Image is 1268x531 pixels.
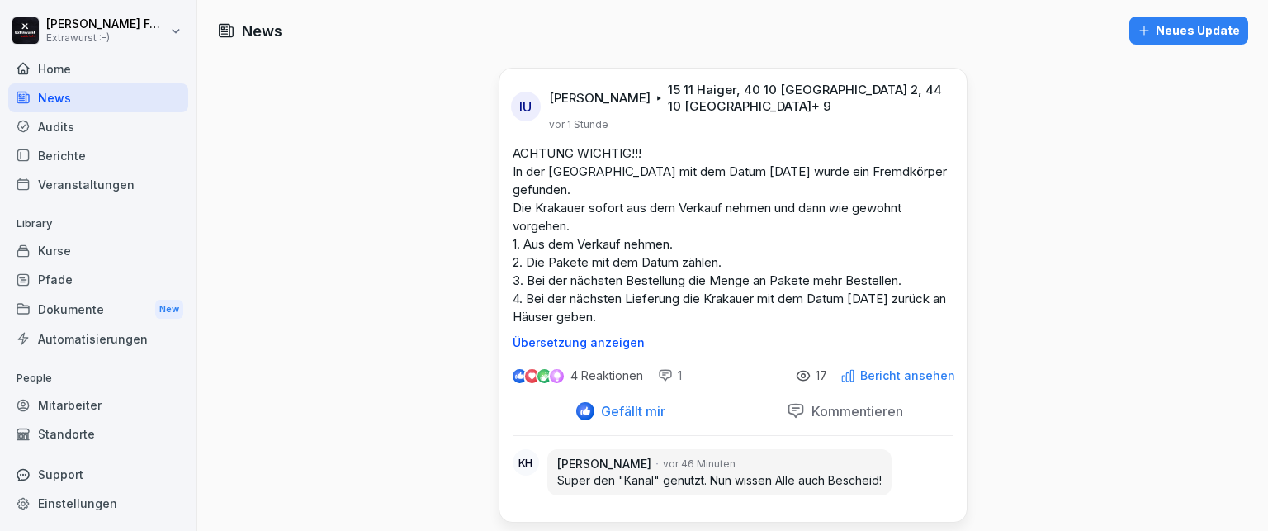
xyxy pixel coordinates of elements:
a: Berichte [8,141,188,170]
a: Veranstaltungen [8,170,188,199]
div: Neues Update [1138,21,1240,40]
p: 15 11 Haiger, 40 10 [GEOGRAPHIC_DATA] 2, 44 10 [GEOGRAPHIC_DATA] + 9 [668,82,946,115]
p: Bericht ansehen [860,369,955,382]
p: vor 1 Stunde [549,118,608,131]
div: New [155,300,183,319]
a: Automatisierungen [8,325,188,353]
p: Super den "Kanal" genutzt. Nun wissen Alle auch Bescheid! [557,472,882,489]
p: vor 46 Minuten [663,457,736,472]
img: celebrate [537,369,551,383]
a: Audits [8,112,188,141]
a: DokumenteNew [8,294,188,325]
a: Home [8,55,188,83]
div: Support [8,460,188,489]
div: KH [513,449,539,476]
button: Neues Update [1129,17,1248,45]
div: IU [511,92,541,121]
a: Standorte [8,420,188,448]
img: like [513,369,526,382]
p: Library [8,211,188,237]
img: love [526,370,538,382]
p: Kommentieren [805,403,903,420]
p: ACHTUNG WICHTIG!!! In der [GEOGRAPHIC_DATA] mit dem Datum [DATE] wurde ein Fremdkörper gefunden. ... [513,145,953,326]
p: Gefällt mir [594,403,665,420]
a: Mitarbeiter [8,391,188,420]
a: Pfade [8,265,188,294]
p: [PERSON_NAME] [549,90,651,107]
p: [PERSON_NAME] Forthmann [46,17,167,31]
p: People [8,365,188,391]
p: Übersetzung anzeigen [513,336,953,349]
p: 4 Reaktionen [570,369,643,382]
a: Einstellungen [8,489,188,518]
p: 17 [816,369,827,382]
p: [PERSON_NAME] [557,456,651,472]
div: Dokumente [8,294,188,325]
a: News [8,83,188,112]
p: Extrawurst :-) [46,32,167,44]
div: 1 [658,367,682,384]
img: inspiring [550,368,564,383]
h1: News [242,20,282,42]
a: Kurse [8,236,188,265]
